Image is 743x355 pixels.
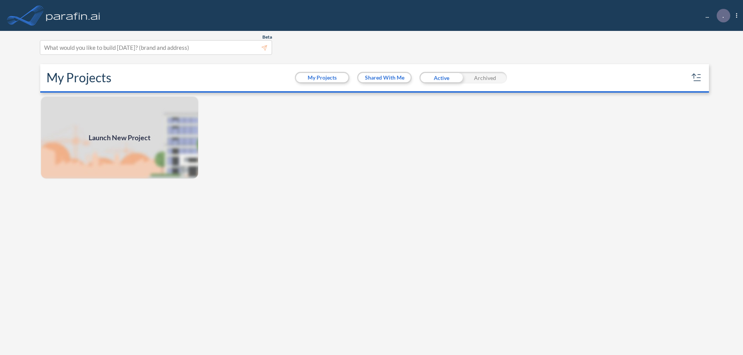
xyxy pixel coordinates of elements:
[722,12,724,19] p: .
[46,70,111,85] h2: My Projects
[463,72,507,83] div: Archived
[45,8,102,23] img: logo
[358,73,411,82] button: Shared With Me
[40,96,199,179] a: Launch New Project
[262,34,272,40] span: Beta
[296,73,348,82] button: My Projects
[89,132,151,143] span: Launch New Project
[40,96,199,179] img: add
[690,71,703,84] button: sort
[419,72,463,83] div: Active
[694,9,737,22] div: ...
